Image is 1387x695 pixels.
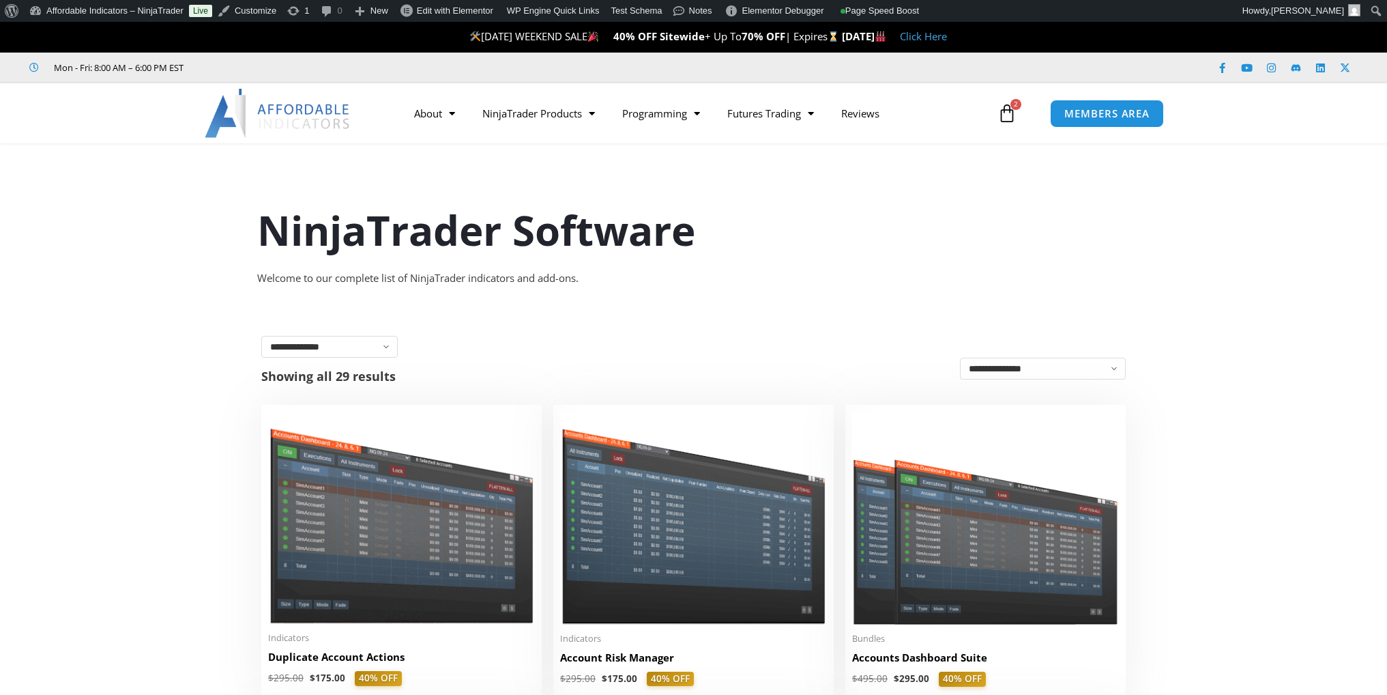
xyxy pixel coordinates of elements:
[560,651,827,665] h2: Account Risk Manager
[189,5,212,17] a: Live
[852,412,1119,625] img: Accounts Dashboard Suite
[400,98,469,129] a: About
[257,269,1130,288] div: Welcome to our complete list of NinjaTrader indicators and add-ons.
[560,412,827,624] img: Account Risk Manager
[560,672,566,685] span: $
[469,98,609,129] a: NinjaTrader Products
[894,672,899,685] span: $
[417,5,493,16] span: Edit with Elementor
[268,672,304,684] bdi: 295.00
[875,31,886,42] img: 🏭
[852,633,1119,644] span: Bundles
[609,98,714,129] a: Programming
[268,650,535,671] a: Duplicate Account Actions
[602,672,607,685] span: $
[310,672,345,684] bdi: 175.00
[1050,100,1164,128] a: MEMBERS AREA
[1271,5,1344,16] span: [PERSON_NAME]
[977,94,1037,133] a: 2
[939,672,986,687] span: 40% OFF
[261,370,396,382] p: Showing all 29 results
[1064,109,1150,119] span: MEMBERS AREA
[647,672,694,687] span: 40% OFF
[560,651,827,672] a: Account Risk Manager
[852,672,888,685] bdi: 495.00
[203,61,407,74] iframe: Customer reviews powered by Trustpilot
[742,29,785,43] strong: 70% OFF
[588,31,598,42] img: 🎉
[310,672,315,684] span: $
[852,651,1119,665] h2: Accounts Dashboard Suite
[602,672,637,685] bdi: 175.00
[900,29,947,43] a: Click Here
[852,651,1119,672] a: Accounts Dashboard Suite
[613,29,705,43] strong: 40% OFF Sitewide
[205,89,351,138] img: LogoAI | Affordable Indicators – NinjaTrader
[268,412,535,624] img: Duplicate Account Actions
[828,31,838,42] img: ⌛
[828,98,893,129] a: Reviews
[470,31,480,42] img: 🛠️
[400,98,994,129] nav: Menu
[894,672,929,685] bdi: 295.00
[560,672,596,685] bdi: 295.00
[1010,99,1021,110] span: 2
[50,59,184,76] span: Mon - Fri: 8:00 AM – 6:00 PM EST
[469,29,841,43] span: [DATE] WEEKEND SALE + Up To | Expires
[257,201,1130,259] h1: NinjaTrader Software
[268,672,274,684] span: $
[842,29,886,43] strong: [DATE]
[560,633,827,644] span: Indicators
[852,672,858,685] span: $
[960,358,1126,380] select: Shop order
[355,671,402,686] span: 40% OFF
[268,632,535,644] span: Indicators
[268,650,535,664] h2: Duplicate Account Actions
[714,98,828,129] a: Futures Trading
